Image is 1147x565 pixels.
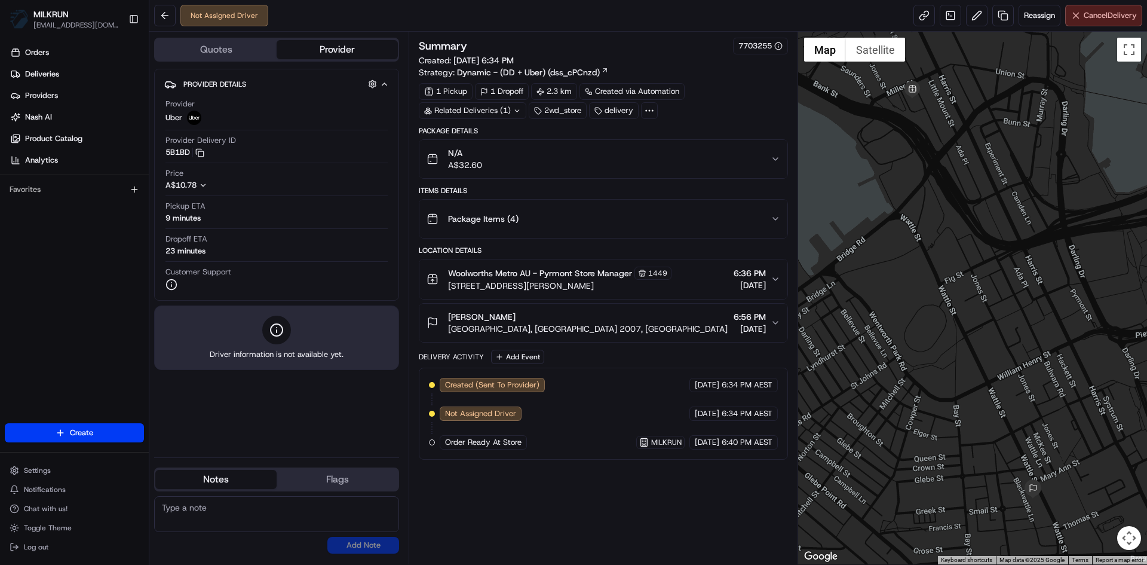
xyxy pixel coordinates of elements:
div: Strategy: [419,66,609,78]
button: Reassign [1019,5,1060,26]
button: Show street map [804,38,846,62]
span: Driver information is not available yet. [210,349,344,360]
button: Map camera controls [1117,526,1141,550]
span: A$10.78 [165,180,197,190]
div: 2.3 km [531,83,577,100]
span: [DATE] [734,279,766,291]
div: Location Details [419,246,787,255]
span: 6:36 PM [734,267,766,279]
div: 9 minutes [165,213,201,224]
span: Analytics [25,155,58,166]
a: Terms [1072,557,1088,563]
button: 7703255 [738,41,783,51]
span: [PERSON_NAME] [448,311,516,323]
span: Cancel Delivery [1084,10,1137,21]
span: Pickup ETA [165,201,206,212]
button: [EMAIL_ADDRESS][DOMAIN_NAME] [33,20,119,30]
span: Created: [419,54,514,66]
button: 5B1BD [165,147,204,158]
span: Toggle Theme [24,523,72,533]
button: Toggle Theme [5,520,144,536]
img: uber-new-logo.jpeg [187,111,201,125]
span: Reassign [1024,10,1055,21]
button: MILKRUNMILKRUN[EMAIL_ADDRESS][DOMAIN_NAME] [5,5,124,33]
span: N/A [448,147,482,159]
div: Package Details [419,126,787,136]
div: Delivery Activity [419,352,484,362]
button: Notifications [5,481,144,498]
a: Nash AI [5,108,149,127]
button: Package Items (4) [419,200,787,238]
a: Deliveries [5,65,149,84]
button: [PERSON_NAME][GEOGRAPHIC_DATA], [GEOGRAPHIC_DATA] 2007, [GEOGRAPHIC_DATA]6:56 PM[DATE] [419,304,787,342]
a: Open this area in Google Maps (opens a new window) [801,549,841,564]
a: Orders [5,43,149,62]
div: 2wd_store [529,102,587,119]
span: Dropoff ETA [165,234,207,245]
span: Price [165,168,183,179]
button: MILKRUN [33,8,69,20]
span: Notifications [24,485,66,494]
button: Log out [5,539,144,555]
span: Provider Details [183,80,246,89]
span: Map data ©2025 Google [999,557,1065,563]
button: Provider [277,40,398,59]
span: 6:34 PM AEST [722,380,772,390]
div: delivery [589,102,639,119]
span: Order Ready At Store [445,437,522,448]
div: 1 Dropoff [475,83,529,100]
div: Items Details [419,186,787,196]
img: MILKRUN [10,10,29,29]
a: Analytics [5,151,149,170]
span: Created (Sent To Provider) [445,380,539,390]
span: 6:40 PM AEST [722,437,772,448]
span: [DATE] [695,437,719,448]
a: Product Catalog [5,129,149,148]
span: Nash AI [25,112,52,123]
div: Related Deliveries (1) [419,102,526,119]
span: Not Assigned Driver [445,408,516,419]
span: Log out [24,542,48,552]
span: Woolworths Metro AU - Pyrmont Store Manager [448,267,632,279]
img: Google [801,549,841,564]
span: A$32.60 [448,159,482,171]
span: 6:34 PM AEST [722,408,772,419]
button: Notes [155,470,277,489]
span: [DATE] 6:34 PM [453,55,514,66]
span: Dynamic - (DD + Uber) (dss_cPCnzd) [457,66,600,78]
button: Flags [277,470,398,489]
button: Provider Details [164,74,389,94]
button: Keyboard shortcuts [941,556,992,564]
div: 1 Pickup [419,83,473,100]
button: Create [5,423,144,442]
button: Chat with us! [5,500,144,517]
span: Orders [25,47,49,58]
a: Providers [5,86,149,105]
button: Settings [5,462,144,479]
h3: Summary [419,41,467,51]
span: [STREET_ADDRESS][PERSON_NAME] [448,280,671,292]
span: Package Items ( 4 ) [448,213,519,225]
span: [DATE] [734,323,766,335]
span: Product Catalog [25,133,82,144]
button: Show satellite imagery [846,38,905,62]
span: MILKRUN [651,438,682,447]
span: [DATE] [695,380,719,390]
a: Dynamic - (DD + Uber) (dss_cPCnzd) [457,66,609,78]
span: Provider [165,99,195,109]
span: 1449 [648,268,667,278]
button: Add Event [491,350,544,364]
span: Settings [24,466,51,475]
span: Provider Delivery ID [165,135,236,146]
a: Report a map error [1096,557,1143,563]
button: Woolworths Metro AU - Pyrmont Store Manager1449[STREET_ADDRESS][PERSON_NAME]6:36 PM[DATE] [419,259,787,299]
span: 6:56 PM [734,311,766,323]
button: CancelDelivery [1065,5,1142,26]
span: Customer Support [165,267,231,277]
a: Created via Automation [579,83,685,100]
span: [GEOGRAPHIC_DATA], [GEOGRAPHIC_DATA] 2007, [GEOGRAPHIC_DATA] [448,323,728,335]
